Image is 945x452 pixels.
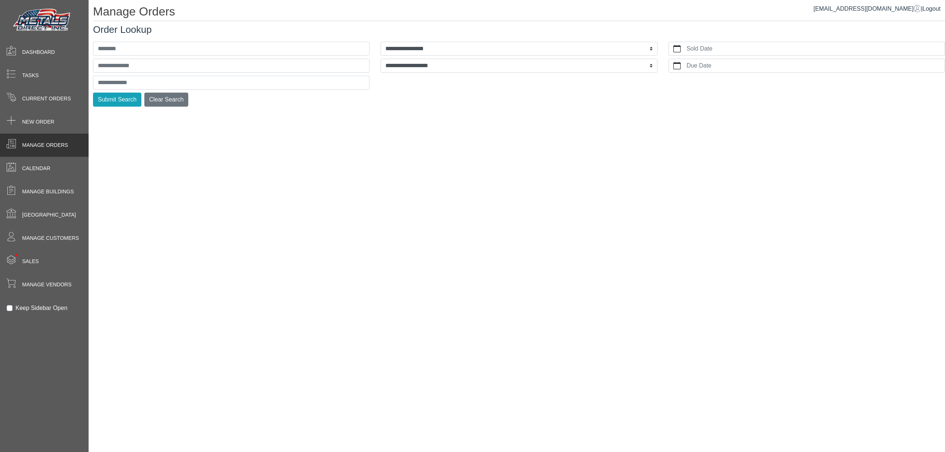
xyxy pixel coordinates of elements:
[22,211,76,219] span: [GEOGRAPHIC_DATA]
[93,93,141,107] button: Submit Search
[22,188,74,196] span: Manage Buildings
[93,24,945,35] h3: Order Lookup
[669,59,685,72] button: calendar
[673,62,681,69] svg: calendar
[16,304,68,313] label: Keep Sidebar Open
[922,6,941,12] span: Logout
[93,4,945,21] h1: Manage Orders
[814,6,921,12] a: [EMAIL_ADDRESS][DOMAIN_NAME]
[22,118,54,126] span: New Order
[144,93,188,107] button: Clear Search
[22,48,55,56] span: Dashboard
[685,42,945,55] label: Sold Date
[814,4,941,13] div: |
[22,234,79,242] span: Manage Customers
[11,7,74,34] img: Metals Direct Inc Logo
[22,72,39,79] span: Tasks
[22,258,39,265] span: Sales
[22,165,50,172] span: Calendar
[673,45,681,52] svg: calendar
[22,141,68,149] span: Manage Orders
[669,42,685,55] button: calendar
[685,59,945,72] label: Due Date
[22,95,71,103] span: Current Orders
[7,243,26,267] span: •
[22,281,72,289] span: Manage Vendors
